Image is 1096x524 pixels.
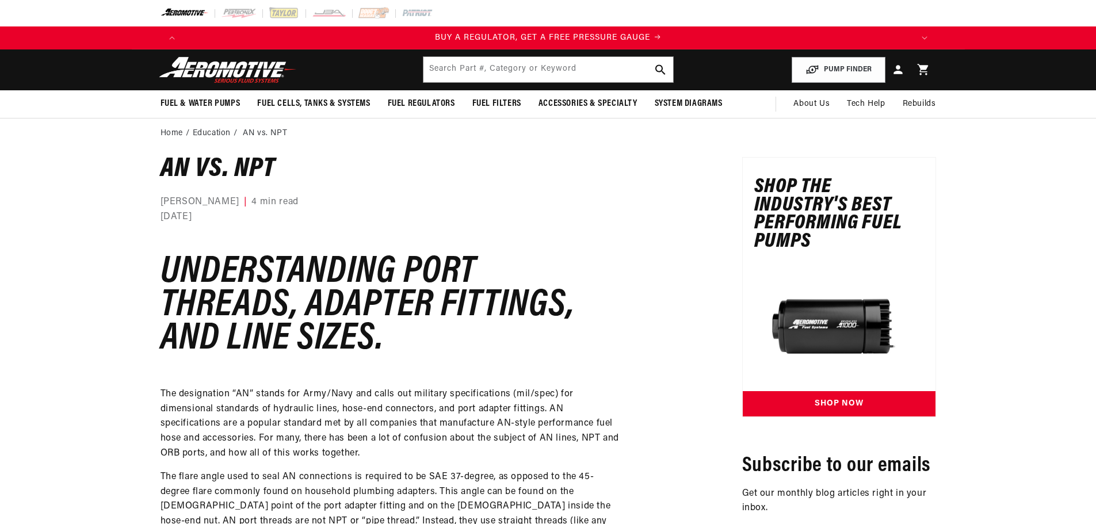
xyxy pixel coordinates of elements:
div: Announcement [184,32,913,44]
a: BUY A REGULATOR, GET A FREE PRESSURE GAUGE [184,32,913,44]
span: Rebuilds [903,98,936,110]
time: [DATE] [161,210,192,225]
a: About Us [785,90,838,118]
summary: Fuel Cells, Tanks & Systems [249,90,379,117]
div: 1 of 4 [184,32,913,44]
summary: Fuel Filters [464,90,530,117]
span: Fuel Filters [472,98,521,110]
span: Fuel Cells, Tanks & Systems [257,98,370,110]
button: Translation missing: en.sections.announcements.next_announcement [913,26,936,49]
summary: Accessories & Specialty [530,90,646,117]
slideshow-component: Translation missing: en.sections.announcements.announcement_bar [132,26,965,49]
h5: Subscribe to our emails [742,452,936,480]
h1: AN vs. NPT [161,157,621,181]
button: PUMP FINDER [792,57,885,83]
input: Search by Part Number, Category or Keyword [423,57,673,82]
li: AN vs. NPT [243,127,287,140]
span: Fuel & Water Pumps [161,98,240,110]
span: Accessories & Specialty [539,98,637,110]
button: Translation missing: en.sections.announcements.previous_announcement [161,26,184,49]
span: 4 min read [251,195,298,210]
img: Aeromotive [156,56,300,83]
span: [PERSON_NAME] [161,195,239,210]
span: System Diagrams [655,98,723,110]
p: The designation “AN” stands for Army/Navy and calls out military specifications (mil/spec) for di... [161,387,621,461]
nav: breadcrumbs [161,127,936,140]
summary: Tech Help [838,90,893,118]
h3: Shop the Industry's Best Performing Fuel Pumps [754,178,924,251]
strong: Understanding port threads, adapter fittings, and line sizes. [161,253,575,358]
a: Home [161,127,183,140]
span: BUY A REGULATOR, GET A FREE PRESSURE GAUGE [435,33,650,42]
summary: System Diagrams [646,90,731,117]
span: Fuel Regulators [388,98,455,110]
summary: Fuel & Water Pumps [152,90,249,117]
span: About Us [793,100,830,108]
button: search button [648,57,673,82]
a: Shop Now [743,391,935,417]
p: Get our monthly blog articles right in your inbox. [742,487,936,516]
summary: Fuel Regulators [379,90,464,117]
span: Tech Help [847,98,885,110]
summary: Rebuilds [894,90,945,118]
a: Education [193,127,231,140]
